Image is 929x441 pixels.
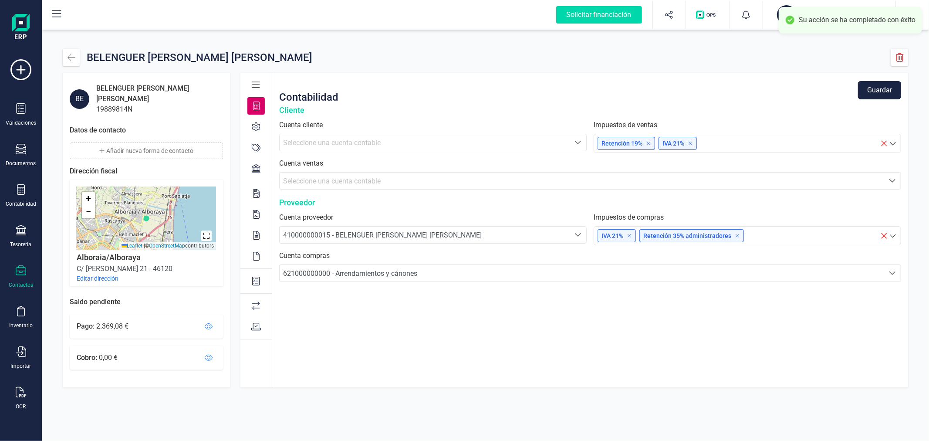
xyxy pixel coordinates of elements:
[858,81,901,99] button: Guardar
[546,1,652,29] button: Solicitar financiación
[70,166,117,176] div: Dirección fiscal
[279,212,587,223] label: Cuenta proveedor
[283,177,381,185] span: Seleccione una cuenta contable
[556,6,642,24] div: Solicitar financiación
[77,322,95,330] span: Pago:
[601,139,651,148] p: Retención 19%
[77,251,141,264] div: Alboraia/Alboraya
[570,227,586,243] div: Seleccione una cuenta
[86,206,91,217] span: −
[10,241,32,248] div: Tesorería
[691,1,724,29] button: Logo de OPS
[279,120,587,130] label: Cuenta cliente
[70,142,223,159] button: Añadir nueva forma de contacto
[82,205,95,218] a: Zoom out
[16,403,26,410] div: OCR
[77,274,118,283] button: Editar dirección
[99,353,118,362] span: 0,00 €
[799,16,915,25] div: Su acción se ha completado con éxito
[662,139,693,148] p: IVA 21%
[143,215,149,221] img: Marker
[283,231,482,239] span: 410000000015 - BELENGUER [PERSON_NAME] [PERSON_NAME]
[96,83,223,104] div: BELENGUER [PERSON_NAME] [PERSON_NAME]
[77,353,97,362] span: Cobro:
[122,243,142,249] a: Leaflet
[70,89,89,109] div: BE
[87,49,312,66] div: BELENGUER [PERSON_NAME] [PERSON_NAME]
[11,363,31,370] div: Importar
[643,231,740,240] p: Retención 35% administradores
[70,297,223,314] div: Saldo pendiente
[86,193,91,204] span: +
[119,242,216,250] div: © contributors
[774,1,885,29] button: SCSCD ACTIVOS EN RENTABILIDAD SLXEVI MARCH WOLTÉS
[777,5,796,24] div: SC
[6,119,36,126] div: Validaciones
[884,265,901,282] div: Seleccione una cuenta
[12,14,30,42] img: Logo Finanedi
[9,322,33,329] div: Inventario
[279,90,338,104] div: Contabilidad
[96,322,128,330] span: 2.369,08 €
[570,134,586,151] div: Seleccione una cuenta
[279,104,901,116] div: Cliente
[279,158,901,169] label: Cuenta ventas
[594,120,901,130] label: Impuestos de ventas
[696,10,719,19] img: Logo de OPS
[82,192,95,205] a: Zoom in
[9,282,33,288] div: Contactos
[279,251,901,261] label: Cuenta compras
[96,104,223,115] div: 19889814N
[601,231,632,240] p: IVA 21%
[884,173,901,189] div: Seleccione una cuenta
[283,139,381,147] span: Seleccione una cuenta contable
[77,264,172,274] div: C/ [PERSON_NAME] 21 - 46120
[149,243,185,249] a: OpenStreetMap
[144,243,145,249] span: |
[6,200,36,207] div: Contabilidad
[6,160,36,167] div: Documentos
[70,125,126,136] div: Datos de contacto
[279,197,901,209] div: Proveedor
[283,269,417,278] span: 621000000000 - Arrendamientos y cánones
[594,212,901,223] label: Impuestos de compras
